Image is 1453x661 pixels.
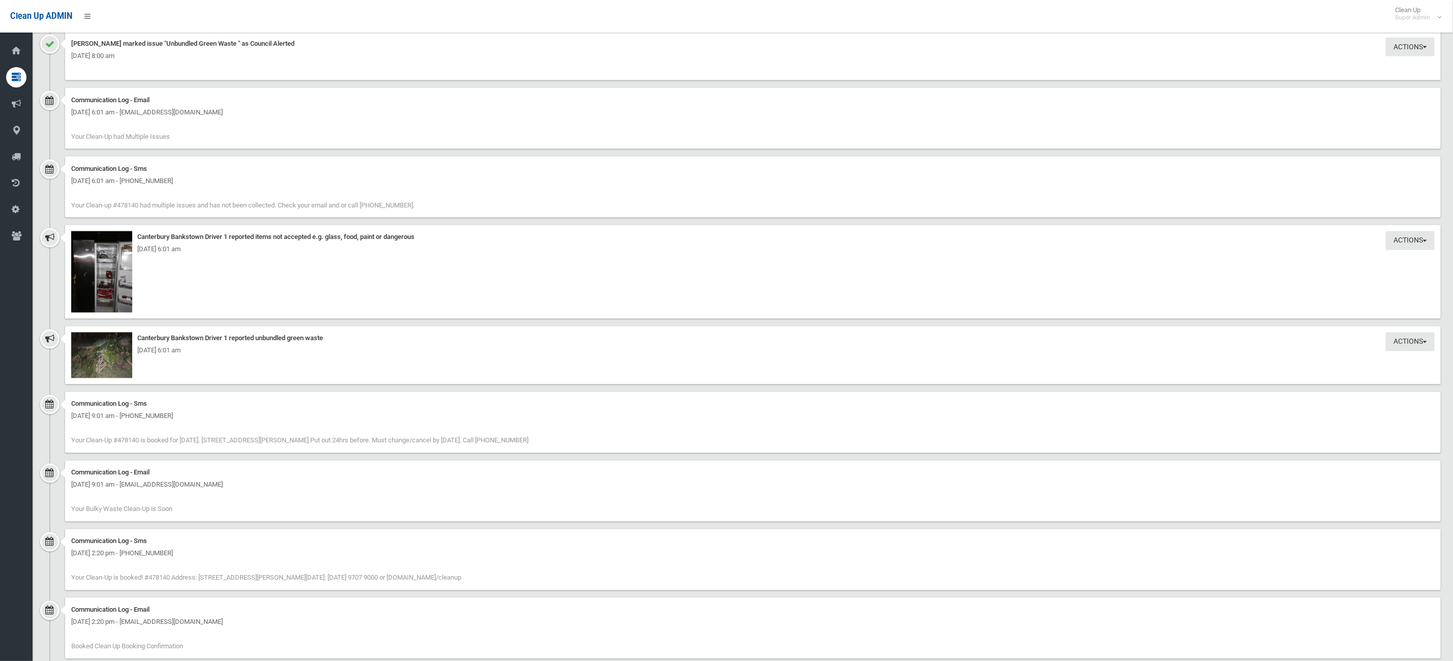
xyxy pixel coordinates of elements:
div: [DATE] 6:01 am - [EMAIL_ADDRESS][DOMAIN_NAME] [71,106,1435,118]
div: Communication Log - Email [71,94,1435,106]
span: Booked Clean Up Booking Confirmation [71,643,183,650]
img: 2025-08-2605.58.25526194871429179312.jpg [71,231,132,313]
span: Clean Up [1390,6,1440,21]
div: [DATE] 9:01 am - [EMAIL_ADDRESS][DOMAIN_NAME] [71,479,1435,491]
div: [DATE] 6:01 am [71,345,1435,357]
span: Your Bulky Waste Clean-Up is Soon [71,505,172,513]
button: Actions [1386,231,1435,250]
div: [DATE] 2:20 pm - [PHONE_NUMBER] [71,548,1435,560]
div: Communication Log - Email [71,604,1435,616]
div: [PERSON_NAME] marked issue "Unbundled Green Waste " as Council Alerted [71,38,1435,50]
img: 2025-08-2606.01.031996228100719615363.jpg [71,333,132,378]
div: Canterbury Bankstown Driver 1 reported unbundled green waste [71,333,1435,345]
div: [DATE] 6:01 am [71,244,1435,256]
span: Your Clean-Up #478140 is booked for [DATE]. [STREET_ADDRESS][PERSON_NAME] Put out 24hrs before. M... [71,437,528,444]
div: [DATE] 8:00 am [71,50,1435,62]
span: Your Clean-Up is booked! #478140 Address: [STREET_ADDRESS][PERSON_NAME][DATE]: [DATE] 9707 9000 o... [71,574,461,582]
small: Super Admin [1395,14,1430,21]
div: Canterbury Bankstown Driver 1 reported items not accepted e.g. glass, food, paint or dangerous [71,231,1435,244]
span: Your Clean-up #478140 had multiple issues and has not been collected. Check your email and or cal... [71,201,414,209]
button: Actions [1386,38,1435,56]
div: Communication Log - Sms [71,398,1435,410]
div: Communication Log - Sms [71,163,1435,175]
div: [DATE] 6:01 am - [PHONE_NUMBER] [71,175,1435,187]
span: Your Clean-Up had Multiple Issues [71,133,170,140]
div: [DATE] 9:01 am - [PHONE_NUMBER] [71,410,1435,423]
div: Communication Log - Sms [71,535,1435,548]
button: Actions [1386,333,1435,351]
div: Communication Log - Email [71,467,1435,479]
span: Clean Up ADMIN [10,11,72,21]
div: [DATE] 2:20 pm - [EMAIL_ADDRESS][DOMAIN_NAME] [71,616,1435,628]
